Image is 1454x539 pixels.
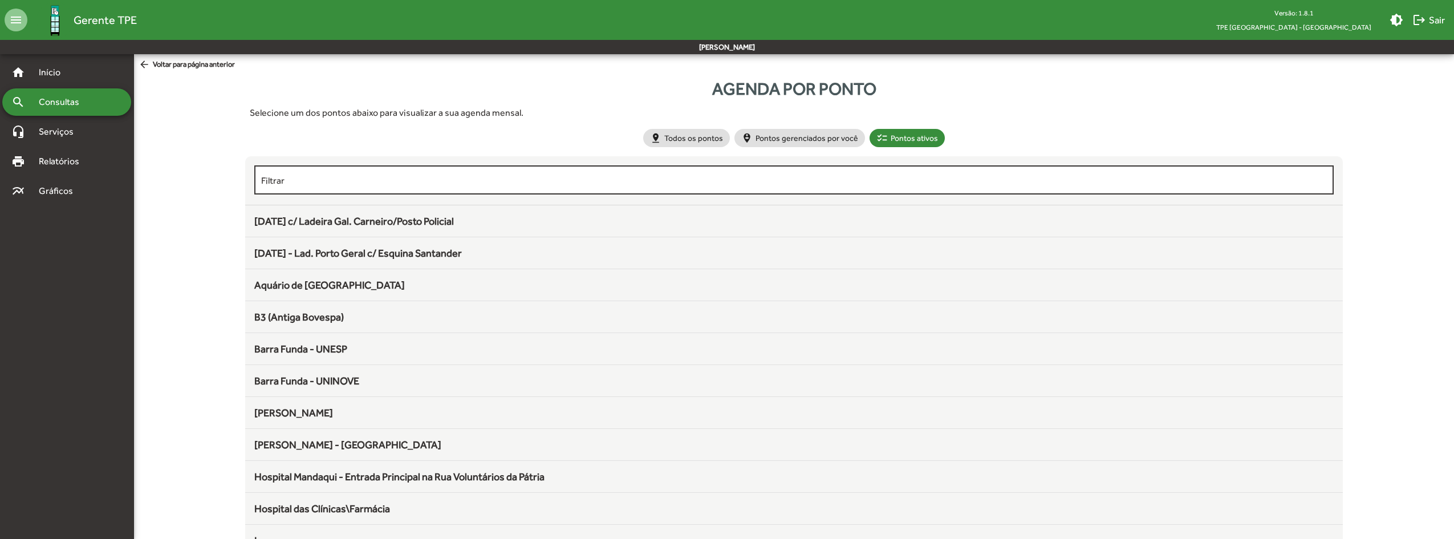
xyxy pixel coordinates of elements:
span: [DATE] - Lad. Porto Geral c/ Esquina Santander [254,247,462,259]
mat-chip: Pontos ativos [870,129,945,147]
span: Barra Funda - UNINOVE [254,375,359,387]
mat-icon: brightness_medium [1390,13,1403,27]
mat-icon: headset_mic [11,125,25,139]
span: Voltar para página anterior [139,59,235,71]
mat-icon: multiline_chart [11,184,25,198]
img: Logo [36,2,74,39]
span: Gerente TPE [74,11,137,29]
mat-icon: person_pin_circle [741,132,753,144]
span: Relatórios [32,155,94,168]
span: [PERSON_NAME] - [GEOGRAPHIC_DATA] [254,439,441,451]
span: Hospital das Clínicas\Farmácia [254,502,390,514]
mat-icon: pin_drop [650,132,661,144]
mat-chip: Todos os pontos [643,129,730,147]
span: Barra Funda - UNESP [254,343,347,355]
a: Gerente TPE [27,2,137,39]
mat-icon: search [11,95,25,109]
span: Início [32,66,77,79]
mat-icon: home [11,66,25,79]
span: Consultas [32,95,94,109]
span: [DATE] c/ Ladeira Gal. Carneiro/Posto Policial [254,215,454,227]
mat-icon: menu [5,9,27,31]
span: Hospital Mandaqui - Entrada Principal na Rua Voluntários da Pátria [254,471,545,483]
span: Sair [1412,10,1445,30]
div: Selecione um dos pontos abaixo para visualizar a sua agenda mensal. [250,106,1338,120]
button: Sair [1408,10,1449,30]
span: [PERSON_NAME] [254,407,333,419]
div: Versão: 1.8.1 [1207,6,1380,20]
mat-icon: print [11,155,25,168]
mat-chip: Pontos gerenciados por você [734,129,865,147]
div: Agenda por ponto [245,76,1343,102]
span: TPE [GEOGRAPHIC_DATA] - [GEOGRAPHIC_DATA] [1207,20,1380,34]
span: Gráficos [32,184,88,198]
span: B3 (Antiga Bovespa) [254,311,344,323]
span: Serviços [32,125,89,139]
mat-icon: checklist [876,132,888,144]
mat-icon: logout [1412,13,1426,27]
mat-icon: arrow_back [139,59,153,71]
span: Aquário de [GEOGRAPHIC_DATA] [254,279,405,291]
